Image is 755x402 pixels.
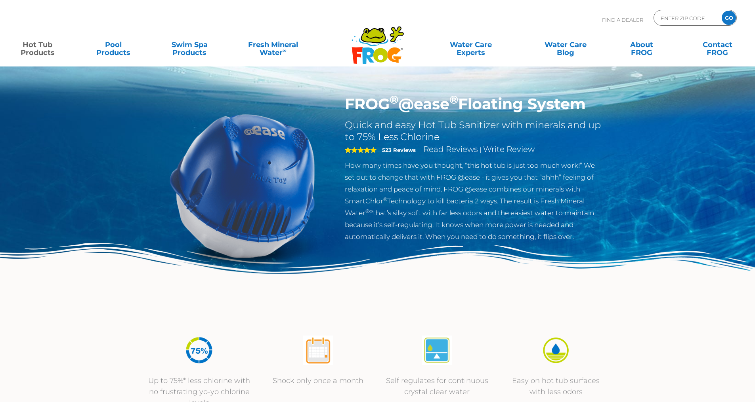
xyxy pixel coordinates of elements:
span: 5 [345,147,377,153]
a: PoolProducts [84,37,143,53]
sup: ® [449,93,458,106]
p: How many times have you thought, “this hot tub is just too much work!” We set out to change that ... [345,159,604,243]
p: Find A Dealer [602,10,643,30]
sup: ® [383,196,387,202]
h2: Quick and easy Hot Tub Sanitizer with minerals and up to 75% Less Chlorine [345,119,604,143]
img: atease-icon-self-regulates [422,336,452,365]
h1: FROG @ease Floating System [345,95,604,113]
sup: ® [390,93,398,106]
a: Hot TubProducts [8,37,67,53]
sup: ®∞ [365,208,373,214]
a: Swim SpaProducts [160,37,219,53]
img: hot-tub-product-atease-system.png [152,95,333,276]
sup: ∞ [283,47,287,53]
input: GO [722,11,736,25]
a: Water CareBlog [536,37,595,53]
a: AboutFROG [612,37,671,53]
img: Frog Products Logo [347,16,408,64]
a: Fresh MineralWater∞ [236,37,310,53]
p: Shock only once a month [267,375,370,386]
strong: 523 Reviews [382,147,416,153]
a: Read Reviews [423,144,478,154]
img: atease-icon-shock-once [303,336,333,365]
p: Self regulates for continuous crystal clear water [386,375,489,397]
p: Easy on hot tub surfaces with less odors [505,375,608,397]
a: Water CareExperts [423,37,519,53]
a: ContactFROG [688,37,747,53]
img: icon-atease-75percent-less [184,336,214,365]
span: | [480,146,482,154]
img: icon-atease-easy-on [541,336,571,365]
a: Write Review [483,144,535,154]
